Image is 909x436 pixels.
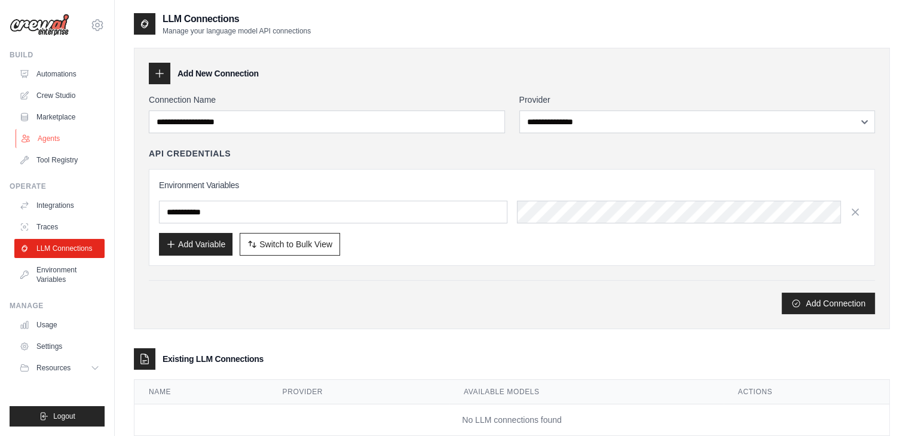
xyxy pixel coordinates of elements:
[14,65,105,84] a: Automations
[782,293,875,314] button: Add Connection
[724,380,889,404] th: Actions
[10,301,105,311] div: Manage
[14,86,105,105] a: Crew Studio
[240,233,340,256] button: Switch to Bulk View
[10,182,105,191] div: Operate
[14,108,105,127] a: Marketplace
[159,233,232,256] button: Add Variable
[53,412,75,421] span: Logout
[177,67,259,79] h3: Add New Connection
[268,380,449,404] th: Provider
[149,148,231,159] h4: API Credentials
[159,179,865,191] h3: Environment Variables
[14,151,105,170] a: Tool Registry
[14,196,105,215] a: Integrations
[10,406,105,426] button: Logout
[149,94,505,106] label: Connection Name
[14,315,105,334] a: Usage
[163,12,311,26] h2: LLM Connections
[14,260,105,289] a: Environment Variables
[449,380,724,404] th: Available Models
[14,358,105,377] button: Resources
[10,14,69,36] img: Logo
[259,238,332,250] span: Switch to Bulk View
[10,50,105,60] div: Build
[14,337,105,356] a: Settings
[16,129,106,148] a: Agents
[163,353,264,365] h3: Existing LLM Connections
[134,404,889,436] td: No LLM connections found
[14,217,105,237] a: Traces
[36,363,71,373] span: Resources
[14,239,105,258] a: LLM Connections
[134,380,268,404] th: Name
[519,94,876,106] label: Provider
[163,26,311,36] p: Manage your language model API connections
